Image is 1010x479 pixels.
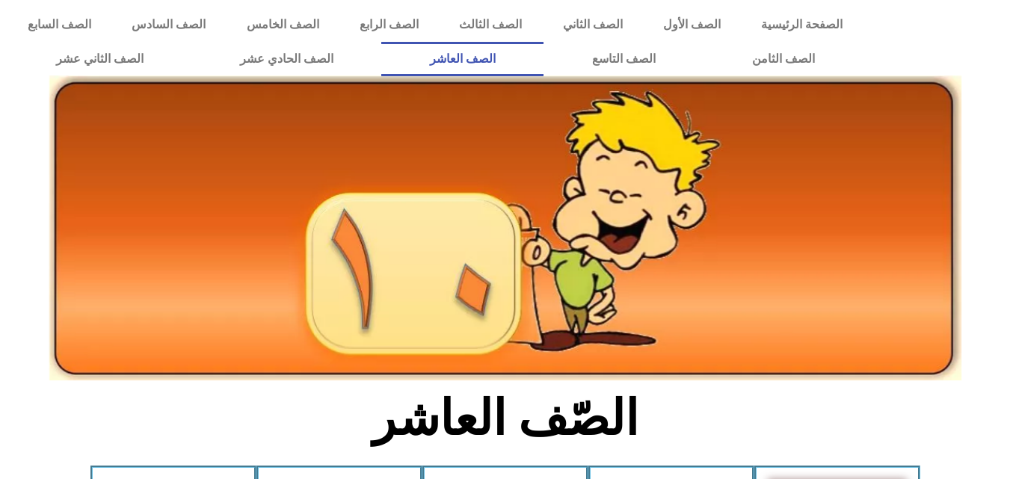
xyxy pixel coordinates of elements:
[543,7,643,42] a: الصف الثاني
[643,7,741,42] a: الصف الأول
[7,7,111,42] a: الصف السابع
[741,7,863,42] a: الصفحة الرئيسية
[381,42,544,76] a: الصف العاشر
[191,42,381,76] a: الصف الحادي عشر
[227,7,339,42] a: الصف الخامس
[339,7,439,42] a: الصف الرابع
[7,42,191,76] a: الصف الثاني عشر
[544,42,703,76] a: الصف التاسع
[703,42,863,76] a: الصف الثامن
[439,7,542,42] a: الصف الثالث
[258,389,752,448] h2: الصّف العاشر
[111,7,226,42] a: الصف السادس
